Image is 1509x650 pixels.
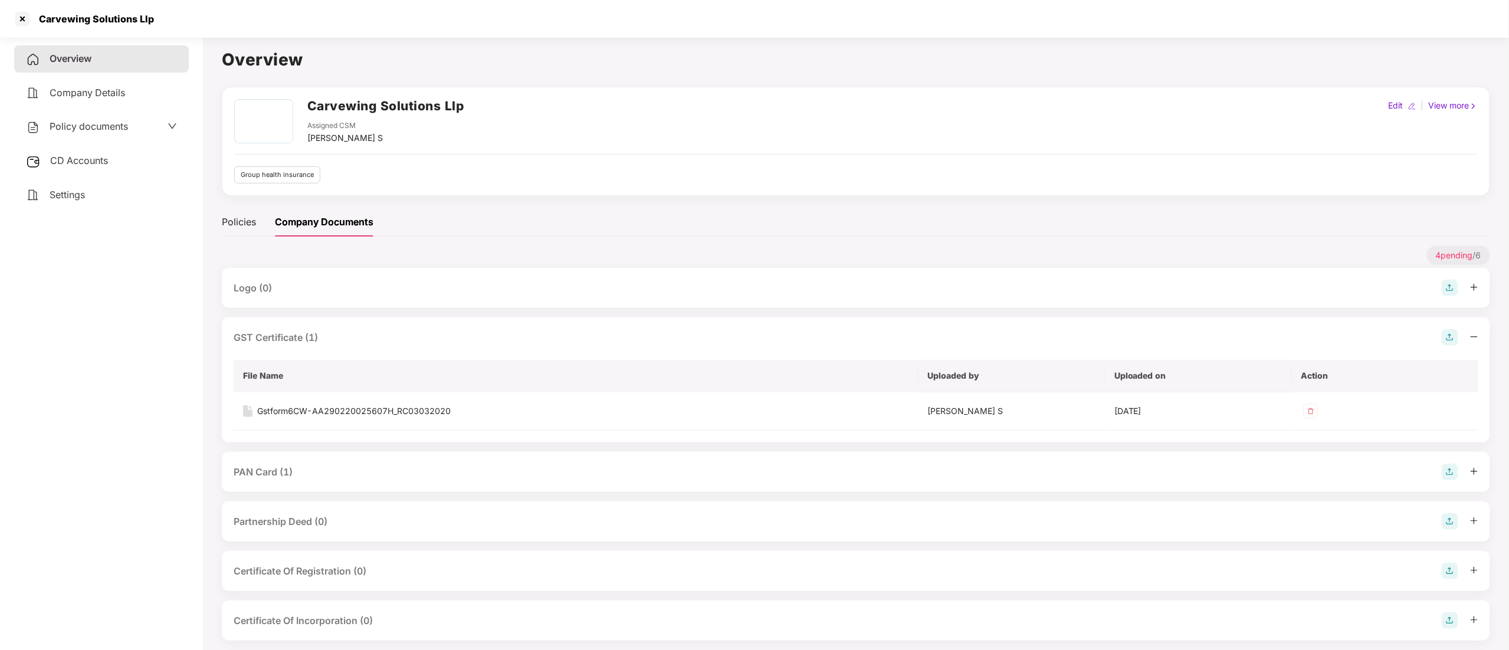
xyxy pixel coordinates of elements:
div: | [1419,99,1426,112]
span: plus [1470,467,1478,475]
p: / 6 [1427,246,1490,265]
div: Carvewing Solutions Llp [32,13,154,25]
span: plus [1470,517,1478,525]
img: svg+xml;base64,PHN2ZyB4bWxucz0iaHR0cDovL3d3dy53My5vcmcvMjAwMC9zdmciIHdpZHRoPSIyNCIgaGVpZ2h0PSIyNC... [26,52,40,67]
span: minus [1470,333,1478,341]
div: Policies [222,215,256,229]
div: [PERSON_NAME] S [307,132,383,145]
div: [DATE] [1114,405,1282,418]
span: plus [1470,566,1478,575]
img: svg+xml;base64,PHN2ZyB4bWxucz0iaHR0cDovL3d3dy53My5vcmcvMjAwMC9zdmciIHdpZHRoPSIxNiIgaGVpZ2h0PSIyMC... [243,405,252,417]
div: Partnership Deed (0) [234,514,327,529]
div: View more [1426,99,1480,112]
th: Uploaded on [1105,360,1292,392]
div: Gstform6CW-AA290220025607H_RC03032020 [257,405,451,418]
span: Company Details [50,87,125,99]
div: Edit [1386,99,1406,112]
div: Assigned CSM [307,120,383,132]
img: svg+xml;base64,PHN2ZyB4bWxucz0iaHR0cDovL3d3dy53My5vcmcvMjAwMC9zdmciIHdpZHRoPSIyOCIgaGVpZ2h0PSIyOC... [1442,563,1458,579]
div: Company Documents [275,215,373,229]
img: svg+xml;base64,PHN2ZyB4bWxucz0iaHR0cDovL3d3dy53My5vcmcvMjAwMC9zdmciIHdpZHRoPSIzMiIgaGVpZ2h0PSIzMi... [1301,402,1320,421]
img: editIcon [1408,102,1416,110]
img: svg+xml;base64,PHN2ZyB3aWR0aD0iMjUiIGhlaWdodD0iMjQiIHZpZXdCb3g9IjAgMCAyNSAyNCIgZmlsbD0ibm9uZSIgeG... [26,155,41,169]
div: GST Certificate (1) [234,330,318,345]
img: svg+xml;base64,PHN2ZyB4bWxucz0iaHR0cDovL3d3dy53My5vcmcvMjAwMC9zdmciIHdpZHRoPSIyNCIgaGVpZ2h0PSIyNC... [26,120,40,134]
img: svg+xml;base64,PHN2ZyB4bWxucz0iaHR0cDovL3d3dy53My5vcmcvMjAwMC9zdmciIHdpZHRoPSIyOCIgaGVpZ2h0PSIyOC... [1442,329,1458,346]
span: CD Accounts [50,155,108,166]
th: File Name [234,360,918,392]
div: Certificate Of Registration (0) [234,564,366,579]
h1: Overview [222,47,1490,73]
span: plus [1470,616,1478,624]
div: PAN Card (1) [234,465,293,480]
img: rightIcon [1469,102,1478,110]
span: 4 pending [1436,250,1473,260]
img: svg+xml;base64,PHN2ZyB4bWxucz0iaHR0cDovL3d3dy53My5vcmcvMjAwMC9zdmciIHdpZHRoPSIyOCIgaGVpZ2h0PSIyOC... [1442,513,1458,530]
span: Policy documents [50,120,128,132]
img: svg+xml;base64,PHN2ZyB4bWxucz0iaHR0cDovL3d3dy53My5vcmcvMjAwMC9zdmciIHdpZHRoPSIyNCIgaGVpZ2h0PSIyNC... [26,86,40,100]
img: svg+xml;base64,PHN2ZyB4bWxucz0iaHR0cDovL3d3dy53My5vcmcvMjAwMC9zdmciIHdpZHRoPSIyOCIgaGVpZ2h0PSIyOC... [1442,464,1458,480]
div: Group health insurance [234,166,320,183]
h2: Carvewing Solutions Llp [307,96,464,116]
th: Uploaded by [918,360,1105,392]
div: Certificate Of Incorporation (0) [234,613,373,628]
span: down [168,122,177,131]
img: svg+xml;base64,PHN2ZyB4bWxucz0iaHR0cDovL3d3dy53My5vcmcvMjAwMC9zdmciIHdpZHRoPSIyNCIgaGVpZ2h0PSIyNC... [26,188,40,202]
th: Action [1292,360,1479,392]
img: svg+xml;base64,PHN2ZyB4bWxucz0iaHR0cDovL3d3dy53My5vcmcvMjAwMC9zdmciIHdpZHRoPSIyOCIgaGVpZ2h0PSIyOC... [1442,612,1458,629]
span: plus [1470,283,1478,291]
div: [PERSON_NAME] S [928,405,1096,418]
div: Logo (0) [234,281,272,296]
span: Settings [50,189,85,201]
span: Overview [50,52,91,64]
img: svg+xml;base64,PHN2ZyB4bWxucz0iaHR0cDovL3d3dy53My5vcmcvMjAwMC9zdmciIHdpZHRoPSIyOCIgaGVpZ2h0PSIyOC... [1442,280,1458,296]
